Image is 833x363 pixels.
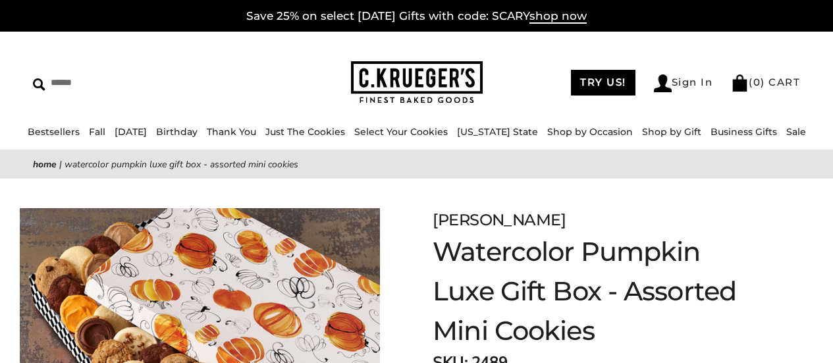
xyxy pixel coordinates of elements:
img: Search [33,78,45,91]
a: Business Gifts [711,126,777,138]
a: Just The Cookies [265,126,345,138]
a: Shop by Occasion [547,126,633,138]
a: [US_STATE] State [457,126,538,138]
span: 0 [753,76,761,88]
a: Save 25% on select [DATE] Gifts with code: SCARYshop now [246,9,587,24]
a: [DATE] [115,126,147,138]
a: (0) CART [731,76,800,88]
a: Sign In [654,74,713,92]
img: Account [654,74,672,92]
a: Fall [89,126,105,138]
div: [PERSON_NAME] [433,208,767,232]
img: C.KRUEGER'S [351,61,483,104]
a: Thank You [207,126,256,138]
a: Bestsellers [28,126,80,138]
a: Home [33,158,57,171]
nav: breadcrumbs [33,157,800,172]
a: Shop by Gift [642,126,701,138]
a: Birthday [156,126,198,138]
input: Search [33,72,209,93]
span: Watercolor Pumpkin Luxe Gift Box - Assorted Mini Cookies [65,158,298,171]
a: Select Your Cookies [354,126,448,138]
span: | [59,158,62,171]
img: Bag [731,74,749,92]
a: TRY US! [571,70,635,96]
a: Sale [786,126,806,138]
h1: Watercolor Pumpkin Luxe Gift Box - Assorted Mini Cookies [433,232,767,350]
span: shop now [529,9,587,24]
